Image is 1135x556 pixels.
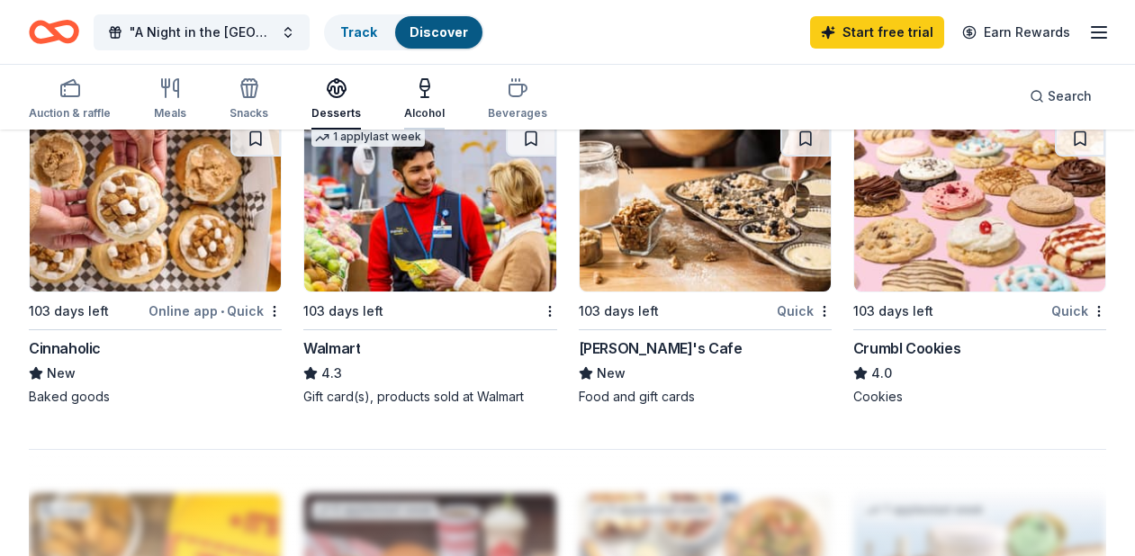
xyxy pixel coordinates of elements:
a: Earn Rewards [951,16,1081,49]
div: [PERSON_NAME]'s Cafe [579,337,743,359]
div: Walmart [303,337,360,359]
div: 103 days left [853,300,933,322]
span: 4.0 [871,363,892,384]
button: Desserts [311,70,361,130]
a: Home [29,11,79,53]
div: Meals [154,106,186,121]
button: Beverages [488,70,547,130]
span: Search [1048,85,1092,107]
a: Start free trial [810,16,944,49]
img: Image for Cinnaholic [30,121,281,291]
div: Quick [777,300,832,322]
img: Image for Walmart [304,121,555,291]
a: Image for Cinnaholic103 days leftOnline app•QuickCinnaholicNewBaked goods [29,120,282,406]
button: Snacks [230,70,268,130]
div: Baked goods [29,388,282,406]
span: New [47,363,76,384]
span: • [221,304,224,318]
span: 4.3 [321,363,342,384]
div: Beverages [488,106,547,121]
button: Search [1015,78,1106,114]
button: Meals [154,70,186,130]
div: Cinnaholic [29,337,101,359]
div: 103 days left [29,300,109,322]
div: Desserts [311,106,361,121]
img: Image for Crumbl Cookies [854,121,1105,291]
div: Snacks [230,106,268,121]
div: Gift card(s), products sold at Walmart [303,388,556,406]
button: Auction & raffle [29,70,111,130]
div: Online app Quick [149,300,282,322]
button: TrackDiscover [324,14,484,50]
div: Cookies [853,388,1106,406]
a: Image for Mimi's Cafe103 days leftQuick[PERSON_NAME]'s CafeNewFood and gift cards [579,120,832,406]
img: Image for Mimi's Cafe [580,121,831,291]
div: Quick [1051,300,1106,322]
div: Auction & raffle [29,106,111,121]
span: New [597,363,626,384]
button: "A Night in the [GEOGRAPHIC_DATA]: The [PERSON_NAME] School Benefit Fundraiser" [94,14,310,50]
div: Crumbl Cookies [853,337,960,359]
div: Food and gift cards [579,388,832,406]
a: Image for Walmart1 applylast week103 days leftWalmart4.3Gift card(s), products sold at Walmart [303,120,556,406]
a: Image for Crumbl Cookies103 days leftQuickCrumbl Cookies4.0Cookies [853,120,1106,406]
a: Track [340,24,377,40]
div: 1 apply last week [311,128,425,147]
div: Alcohol [404,106,445,121]
span: "A Night in the [GEOGRAPHIC_DATA]: The [PERSON_NAME] School Benefit Fundraiser" [130,22,274,43]
button: Alcohol [404,70,445,130]
div: 103 days left [579,300,659,322]
a: Discover [410,24,468,40]
div: 103 days left [303,300,383,322]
